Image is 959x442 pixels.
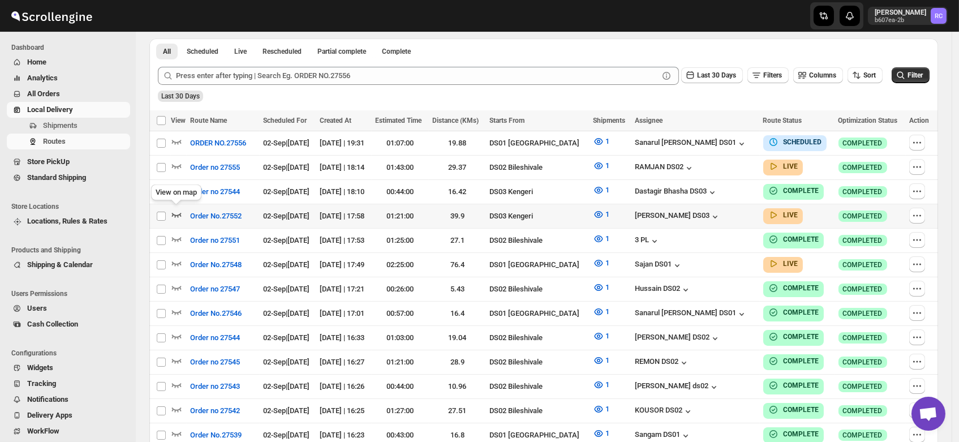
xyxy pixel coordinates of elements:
div: 01:03:00 [375,332,425,344]
span: Shipments [593,117,625,125]
div: [DATE] | 17:49 [320,259,368,271]
div: 29.37 [432,162,483,173]
button: 1 [586,351,616,370]
button: Dastagir Bhasha DS03 [635,187,718,198]
span: Order No.27552 [190,211,242,222]
button: 1 [586,230,616,248]
span: 02-Sep | [DATE] [263,285,309,293]
span: Distance (KMs) [432,117,479,125]
button: Notifications [7,392,130,407]
button: Locations, Rules & Rates [7,213,130,229]
span: 1 [605,210,609,218]
span: Users [27,304,47,312]
button: All routes [156,44,178,59]
button: 1 [586,205,616,224]
span: 1 [605,332,609,340]
b: COMPLETE [784,333,819,341]
div: DS02 Bileshivale [489,162,586,173]
span: Store Locations [11,202,130,211]
button: Sanarul [PERSON_NAME] DS01 [635,308,747,320]
button: LIVE [768,258,798,269]
span: 02-Sep | [DATE] [263,382,309,390]
button: Cash Collection [7,316,130,332]
button: [PERSON_NAME] DS02 [635,333,721,344]
button: 1 [586,278,616,297]
div: DS02 Bileshivale [489,284,586,295]
button: COMPLETE [768,282,819,294]
button: LIVE [768,161,798,172]
button: Shipments [7,118,130,134]
span: Widgets [27,363,53,372]
span: 1 [605,283,609,291]
span: Order no 27542 [190,405,240,417]
button: COMPLETE [768,380,819,391]
div: [DATE] | 18:10 [320,186,368,198]
span: COMPLETED [843,431,883,440]
button: Sangam DS01 [635,430,691,441]
b: COMPLETE [784,187,819,195]
span: 1 [605,161,609,170]
b: LIVE [784,260,798,268]
span: 02-Sep | [DATE] [263,163,309,171]
button: COMPLETE [768,355,819,367]
span: Tracking [27,379,56,388]
button: User menu [868,7,948,25]
div: DS03 Kengeri [489,186,586,198]
button: Shipping & Calendar [7,257,130,273]
span: Rescheduled [263,47,302,56]
span: Scheduled For [263,117,307,125]
span: COMPLETED [843,309,883,318]
div: 00:26:00 [375,284,425,295]
span: Assignee [635,117,663,125]
div: 00:43:00 [375,430,425,441]
span: Order no 27545 [190,357,240,368]
div: 01:43:00 [375,162,425,173]
span: COMPLETED [843,382,883,391]
div: KOUSOR DS02 [635,406,694,417]
button: Order no 27543 [183,377,247,396]
span: 1 [605,429,609,437]
span: Columns [809,71,836,79]
span: 1 [605,137,609,145]
div: 01:21:00 [375,211,425,222]
span: 1 [605,356,609,364]
button: ORDER NO.27556 [183,134,253,152]
div: [DATE] | 16:25 [320,405,368,417]
div: [DATE] | 18:14 [320,162,368,173]
button: Order No.27552 [183,207,248,225]
button: COMPLETE [768,428,819,440]
button: COMPLETE [768,331,819,342]
span: COMPLETED [843,187,883,196]
span: COMPLETED [843,212,883,221]
button: All Orders [7,86,130,102]
a: Open chat [911,397,945,431]
button: 1 [586,376,616,394]
button: Analytics [7,70,130,86]
span: COMPLETED [843,358,883,367]
button: SCHEDULED [768,136,822,148]
span: Notifications [27,395,68,404]
button: Order no 27542 [183,402,247,420]
span: COMPLETED [843,236,883,245]
div: DS01 [GEOGRAPHIC_DATA] [489,308,586,319]
span: Complete [382,47,411,56]
span: Route Name [190,117,227,125]
button: Order no 27555 [183,158,247,177]
span: 02-Sep | [DATE] [263,309,309,317]
div: 01:07:00 [375,138,425,149]
span: Analytics [27,74,58,82]
span: Order no 27544 [190,186,240,198]
span: 02-Sep | [DATE] [263,139,309,147]
button: 3 PL [635,235,660,247]
button: WorkFlow [7,423,130,439]
span: 02-Sep | [DATE] [263,212,309,220]
b: COMPLETE [784,381,819,389]
span: 1 [605,234,609,243]
button: Order no 27545 [183,353,247,371]
span: Products and Shipping [11,246,130,255]
div: [DATE] | 16:23 [320,430,368,441]
span: Last 30 Days [697,71,736,79]
span: COMPLETED [843,163,883,172]
span: Estimated Time [375,117,422,125]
